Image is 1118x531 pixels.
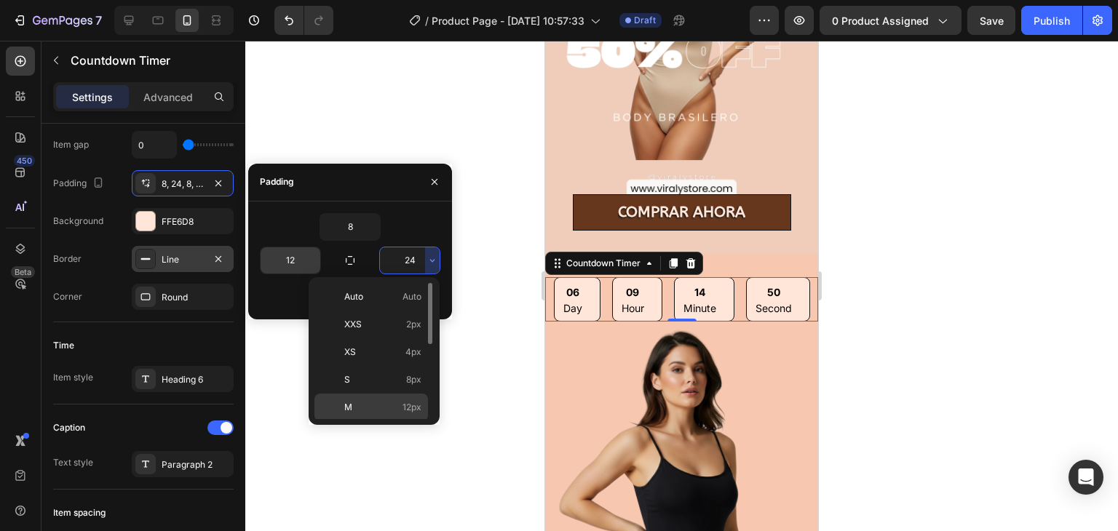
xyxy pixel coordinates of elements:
p: Settings [72,89,113,105]
span: 12px [403,401,421,414]
div: FFE6D8 [162,215,230,228]
span: 4px [405,346,421,359]
span: Draft [634,14,656,27]
div: Border [53,252,82,265]
div: Item style [53,371,93,384]
span: Auto [403,290,421,303]
input: Auto [132,132,176,158]
button: Save [967,6,1015,35]
input: Auto [261,247,320,274]
iframe: Design area [545,41,818,531]
div: 8, 24, 8, 12 [162,177,204,191]
div: Undo/Redo [274,6,333,35]
p: Countdown Timer [71,52,228,69]
span: XXS [344,318,362,331]
button: 0 product assigned [820,6,962,35]
div: Time [53,339,74,352]
p: 7 [95,12,102,29]
span: 0 product assigned [832,13,929,28]
div: Heading 6 [162,373,230,386]
button: 7 [6,6,108,35]
div: Open Intercom Messenger [1069,460,1103,495]
div: Paragraph 2 [162,458,230,471]
p: Advanced [143,89,193,105]
div: Line [162,253,204,266]
div: Text style [53,456,93,469]
button: Publish [1021,6,1082,35]
span: Product Page - [DATE] 10:57:33 [432,13,584,28]
input: Auto [320,214,380,240]
div: Publish [1034,13,1070,28]
div: Round [162,291,230,304]
div: Corner [53,290,82,303]
div: Padding [260,175,294,188]
div: Beta [11,266,35,278]
span: XS [344,346,356,359]
div: Caption [53,421,85,434]
div: Item spacing [53,506,106,519]
span: Auto [344,290,363,303]
div: 450 [14,155,35,167]
span: 8px [406,373,421,386]
span: M [344,401,352,414]
input: Auto [380,247,440,274]
div: Item gap [53,138,89,151]
span: / [425,13,429,28]
span: S [344,373,350,386]
div: Background [53,215,103,228]
span: Save [980,15,1004,27]
div: Padding [53,174,107,193]
span: 2px [406,318,421,331]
